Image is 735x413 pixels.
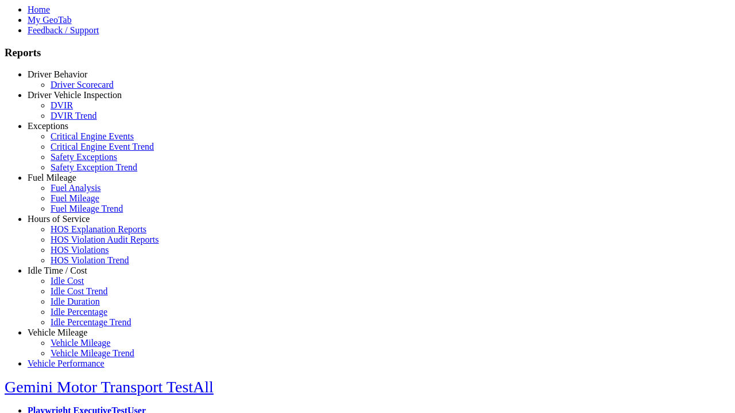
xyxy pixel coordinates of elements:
a: HOS Violation Audit Reports [51,235,159,244]
a: My GeoTab [28,15,72,25]
a: Safety Exception Trend [51,162,137,172]
a: Feedback / Support [28,25,99,35]
h3: Reports [5,46,730,59]
a: Driver Scorecard [51,80,114,89]
a: Fuel Mileage Trend [51,204,123,213]
a: HOS Explanation Reports [51,224,146,234]
a: Fuel Mileage [28,173,76,182]
a: Home [28,5,50,14]
a: Fuel Mileage [51,193,99,203]
a: Idle Time / Cost [28,266,87,275]
a: Vehicle Performance [28,359,105,368]
a: Idle Cost Trend [51,286,108,296]
a: Idle Cost [51,276,84,286]
a: Vehicle Mileage [28,328,87,337]
a: HOS Violations [51,245,109,255]
a: Idle Duration [51,297,100,306]
a: Gemini Motor Transport TestAll [5,378,214,396]
a: DVIR Trend [51,111,96,120]
a: Idle Percentage [51,307,107,317]
a: DVIR [51,100,73,110]
a: Driver Behavior [28,69,87,79]
a: Idle Percentage Trend [51,317,131,327]
a: Driver Vehicle Inspection [28,90,122,100]
a: Critical Engine Events [51,131,134,141]
a: Vehicle Mileage [51,338,110,348]
a: Critical Engine Event Trend [51,142,154,151]
a: Hours of Service [28,214,90,224]
a: Fuel Analysis [51,183,101,193]
a: Exceptions [28,121,68,131]
a: HOS Violation Trend [51,255,129,265]
a: Vehicle Mileage Trend [51,348,134,358]
a: Safety Exceptions [51,152,117,162]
